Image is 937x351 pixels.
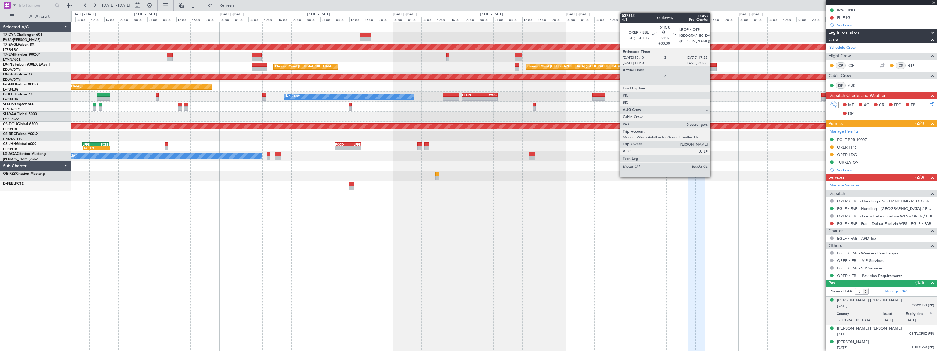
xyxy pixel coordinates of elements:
p: Expiry date [906,312,929,318]
div: [DATE] - [DATE] [480,12,503,17]
a: 9H-LPZLegacy 500 [3,103,34,106]
div: 12:00 [695,17,710,22]
div: [DATE] - [DATE] [826,12,849,17]
div: 12:00 [349,17,364,22]
div: 00:00 [133,17,147,22]
div: 16:00 [623,17,638,22]
span: FP [911,102,915,108]
div: - [96,146,109,150]
div: 16:00 [710,17,724,22]
span: (2/4) [915,120,924,126]
a: ORER / EBL - Pax Visa Requirements [837,273,902,278]
div: Planned Maint [GEOGRAPHIC_DATA] [275,62,332,71]
span: CS-JHH [3,142,16,146]
div: - [335,146,348,150]
span: Others [829,242,842,249]
div: 16:00 [537,17,551,22]
span: Flight Crew [829,53,851,60]
a: LFPB/LBG [3,48,19,52]
span: Charter [829,228,843,235]
div: 20:00 [205,17,220,22]
div: ORER PPR [837,145,856,150]
span: 9H-YAA [3,112,17,116]
div: [DATE] - [DATE] [739,12,763,17]
span: [DATE] [837,304,847,308]
a: EVRA/[PERSON_NAME] [3,38,40,42]
a: ORER / EBL - Handling - NO HANDLING REQD ORER/EBL [837,199,934,204]
a: CS-DOUGlobal 6500 [3,122,38,126]
div: ISP [836,82,846,89]
div: 08:00 [594,17,609,22]
div: CP [836,62,846,69]
p: Issued [883,312,906,318]
div: [DATE] - [DATE] [73,12,96,17]
a: EGLF / FAB - Fuel - DeLux Fuel via WFS - EGLF / FAB [837,221,931,226]
span: [DATE] - [DATE] [102,3,130,8]
div: - [480,97,497,100]
div: Planned Maint [GEOGRAPHIC_DATA] ([GEOGRAPHIC_DATA]) [527,62,622,71]
div: IRAQ INFO [837,8,857,13]
span: F-HECD [3,93,16,96]
a: LFPB/LBG [3,127,19,131]
div: LFPB [83,143,96,146]
span: AC [864,102,869,108]
a: NER [907,63,921,68]
a: T7-EMIHawker 900XP [3,53,40,57]
a: EDLW/DTM [3,77,21,82]
span: LX-INB [3,63,15,66]
span: C3FFLCP8Z (PP) [909,331,934,337]
a: LFPB/LBG [3,147,19,151]
a: OE-FZBCitation Mustang [3,172,45,176]
a: CS-RRCFalcon 900LX [3,132,38,136]
div: 00:00 [220,17,234,22]
img: close [929,310,934,316]
div: 00:00 [479,17,493,22]
div: HEGN [462,93,480,97]
span: T7-EAGL [3,43,18,47]
a: LX-INBFalcon 900EX EASy II [3,63,50,66]
div: 08:00 [508,17,522,22]
input: Trip Number [18,1,53,10]
p: [DATE] [906,318,929,324]
div: 04:00 [234,17,248,22]
a: FCBB/BZV [3,117,19,122]
a: MUK [847,83,861,88]
a: EGLF / FAB - VIP Services [837,266,883,271]
span: Permits [829,120,843,127]
span: Dispatch Checks and Weather [829,92,886,99]
label: Planned PAX [829,288,852,294]
a: LFPB/LBG [3,87,19,92]
span: V00021253 (PP) [911,303,934,308]
span: D-FEEL [3,182,15,186]
div: 16:00 [104,17,119,22]
div: 08:00 [162,17,176,22]
a: EGLF / FAB - Handling - [GEOGRAPHIC_DATA] / EGLF / FAB [837,206,934,211]
span: CR [879,102,884,108]
div: 12:00 [609,17,623,22]
a: LFMD/CEQ [3,107,20,112]
div: [DATE] - [DATE] [653,12,676,17]
div: No Crew [286,92,300,101]
div: 00:00 [566,17,580,22]
div: 08:00 [767,17,782,22]
a: F-GPNJFalcon 900EX [3,83,39,86]
div: 20:00 [378,17,393,22]
div: 20:00 [811,17,825,22]
div: 20:00 [551,17,566,22]
div: 04:00 [666,17,681,22]
span: All Aircraft [16,14,63,19]
div: 04:00 [753,17,767,22]
div: 12:00 [90,17,104,22]
div: FCOD [335,143,348,146]
div: 08:00 [681,17,695,22]
div: ORER LDG [837,152,857,157]
span: Leg Information [829,29,859,36]
div: 08:00 [75,17,90,22]
a: LX-AOACitation Mustang [3,152,46,156]
div: [DATE] - [DATE] [566,12,590,17]
a: LX-GBHFalcon 7X [3,73,33,76]
div: 16:00 [277,17,292,22]
div: 20:00 [119,17,133,22]
div: - [462,97,480,100]
div: 00:00 [652,17,666,22]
